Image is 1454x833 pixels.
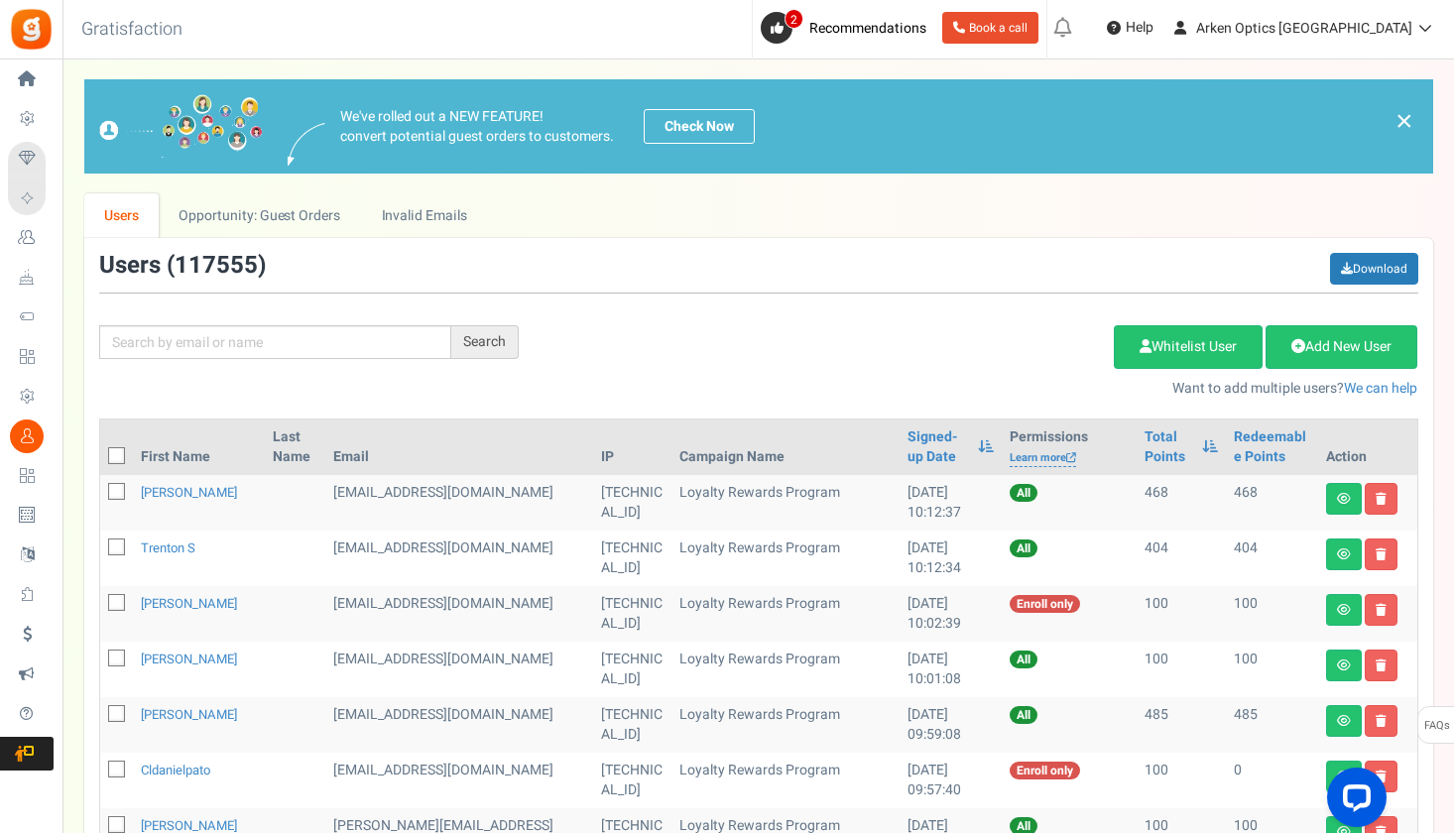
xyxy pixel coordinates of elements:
p: Want to add multiple users? [548,379,1418,399]
a: Total Points [1145,427,1192,467]
h3: Gratisfaction [60,10,204,50]
td: Loyalty Rewards Program [671,642,900,697]
td: 485 [1137,697,1226,753]
i: View details [1337,715,1351,727]
span: All [1010,706,1037,724]
td: [TECHNICAL_ID] [593,697,671,753]
td: 404 [1226,531,1318,586]
td: Loyalty Rewards Program [671,475,900,531]
span: FAQs [1423,707,1450,745]
td: Loyalty Rewards Program [671,531,900,586]
span: Arken Optics [GEOGRAPHIC_DATA] [1196,18,1412,39]
td: [DATE] 10:12:34 [900,531,1001,586]
a: Check Now [644,109,755,144]
span: All [1010,539,1037,557]
td: General [325,586,594,642]
span: 2 [785,9,803,29]
p: We've rolled out a NEW FEATURE! convert potential guest orders to customers. [340,107,614,147]
a: Add New User [1266,325,1417,369]
a: Redeemable Points [1234,427,1310,467]
a: × [1395,109,1413,133]
td: [TECHNICAL_ID] [593,586,671,642]
td: 468 [1226,475,1318,531]
img: Gratisfaction [9,7,54,52]
td: [TECHNICAL_ID] [593,642,671,697]
a: [PERSON_NAME] [141,483,237,502]
th: IP [593,419,671,475]
th: Last Name [265,419,325,475]
td: 468 [1137,475,1226,531]
td: [TECHNICAL_ID] [593,531,671,586]
a: [PERSON_NAME] [141,705,237,724]
i: View details [1337,548,1351,560]
td: [DATE] 10:01:08 [900,642,1001,697]
th: Permissions [1002,419,1137,475]
td: 100 [1137,586,1226,642]
td: [DATE] 09:57:40 [900,753,1001,808]
i: Delete user [1376,659,1387,671]
a: [PERSON_NAME] [141,594,237,613]
h3: Users ( ) [99,253,266,279]
i: Delete user [1376,548,1387,560]
td: Loyalty Rewards Program [671,697,900,753]
td: Loyalty Rewards Program [671,753,900,808]
i: View details [1337,659,1351,671]
th: Email [325,419,594,475]
a: [PERSON_NAME] [141,650,237,668]
span: All [1010,484,1037,502]
td: [DATE] 10:12:37 [900,475,1001,531]
td: 100 [1226,642,1318,697]
td: [EMAIL_ADDRESS][DOMAIN_NAME] [325,475,594,531]
td: [DATE] 09:59:08 [900,697,1001,753]
td: [EMAIL_ADDRESS][DOMAIN_NAME] [325,697,594,753]
td: [EMAIL_ADDRESS][DOMAIN_NAME] [325,531,594,586]
a: Invalid Emails [361,193,487,238]
a: Trenton S [141,538,195,557]
i: View details [1337,604,1351,616]
span: Enroll only [1010,762,1080,779]
td: 404 [1137,531,1226,586]
th: First Name [133,419,266,475]
span: Enroll only [1010,595,1080,613]
th: Campaign Name [671,419,900,475]
a: Signed-up Date [908,427,967,467]
span: Help [1121,18,1153,38]
a: Learn more [1010,450,1076,467]
td: Loyalty Rewards Program [671,586,900,642]
td: [TECHNICAL_ID] [593,753,671,808]
i: View details [1337,493,1351,505]
input: Search by email or name [99,325,451,359]
img: images [288,123,325,166]
td: 100 [1137,753,1226,808]
td: 100 [1226,586,1318,642]
span: All [1010,651,1037,668]
td: 485 [1226,697,1318,753]
a: cldanielpato [141,761,210,779]
a: Users [84,193,160,238]
i: Delete user [1376,493,1387,505]
div: Search [451,325,519,359]
span: 117555 [175,248,258,283]
td: 100 [1137,642,1226,697]
i: Delete user [1376,604,1387,616]
td: 0 [1226,753,1318,808]
a: Whitelist User [1114,325,1263,369]
a: We can help [1344,378,1417,399]
span: Recommendations [809,18,926,39]
th: Action [1318,419,1417,475]
a: Opportunity: Guest Orders [159,193,360,238]
td: [DATE] 10:02:39 [900,586,1001,642]
i: Delete user [1376,715,1387,727]
a: Download [1330,253,1418,285]
img: images [99,94,263,159]
a: Book a call [942,12,1038,44]
a: Help [1099,12,1161,44]
td: General [325,753,594,808]
td: [TECHNICAL_ID] [593,475,671,531]
a: 2 Recommendations [761,12,934,44]
td: [EMAIL_ADDRESS][DOMAIN_NAME] [325,642,594,697]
